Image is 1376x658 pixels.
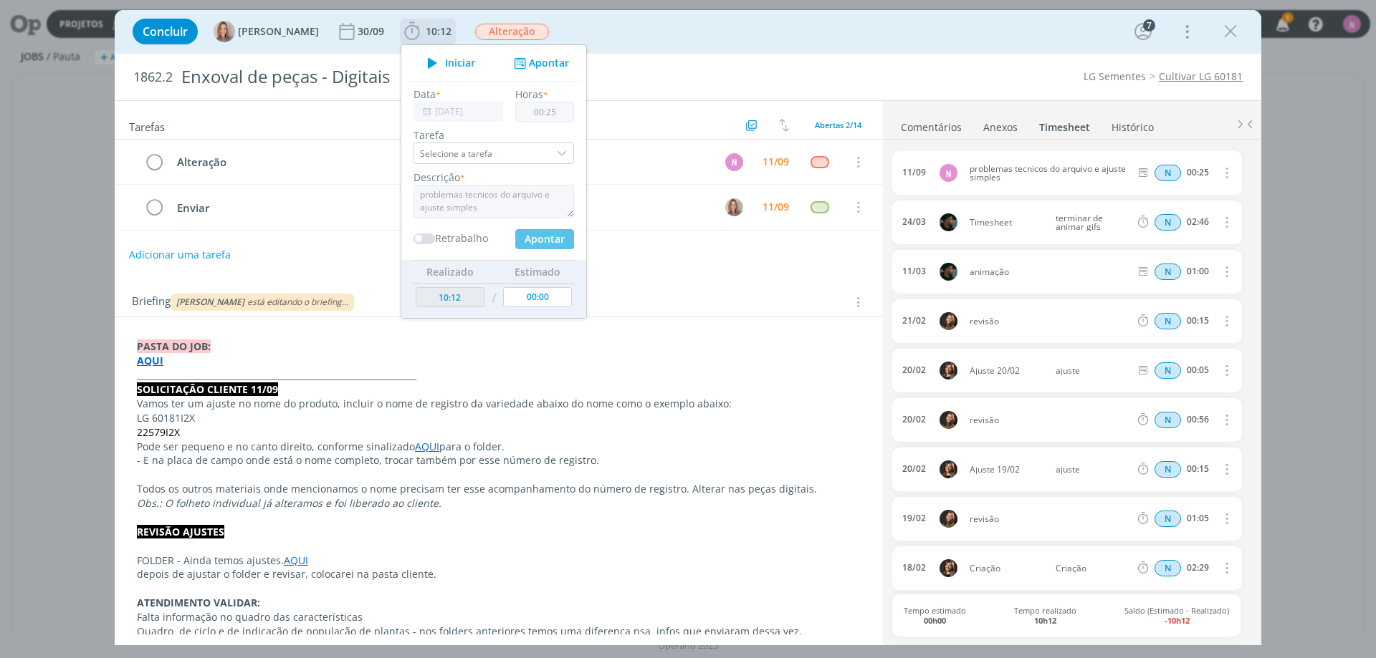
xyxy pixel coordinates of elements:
div: N [725,153,743,171]
div: 01:05 [1187,513,1209,523]
div: Horas normais [1155,313,1181,329]
label: Tarefa [414,127,574,142]
strong: REVISÃO AJUSTES [137,525,224,538]
span: ajuste [1050,465,1132,474]
div: Enviar [171,199,712,217]
div: Horas normais [1155,461,1181,478]
a: Comentários [900,114,962,135]
div: 24/03 [902,217,926,227]
span: N [1155,165,1181,181]
p: Falta informação no quadro das características [137,610,861,624]
button: 10:12 [401,20,455,43]
strong: SOLICITAÇÃO CLIENTE 11/09 [137,382,278,396]
b: 10h12 [1034,615,1056,626]
div: Anexos [983,120,1018,135]
span: Briefing [132,293,171,311]
span: Criação [964,564,1050,573]
th: Realizado [412,260,488,283]
a: AQUI [137,354,163,367]
p: Quadro de ciclo e de indicação de população de plantas - nos folders anteriores temos uma diferen... [137,624,861,653]
button: N [723,151,745,173]
label: Horas [515,87,543,102]
span: Criação [1050,564,1132,573]
button: Alteração [474,23,550,41]
span: Tarefas [129,117,165,134]
a: Timesheet [1038,114,1091,135]
span: 22579I2X [137,425,180,439]
div: Horas normais [1155,412,1181,428]
img: L [940,362,957,379]
button: Adicionar uma tarefa [128,242,231,268]
div: Horas normais [1155,560,1181,576]
div: Horas normais [1155,214,1181,231]
div: 01:00 [1187,266,1209,276]
span: revisão [964,317,1135,326]
div: 20/02 [902,415,926,425]
b: -10h12 [1165,615,1190,626]
span: animação [964,268,1135,276]
span: N [1155,263,1181,280]
b: 00h00 [924,615,946,626]
button: Iniciar [419,53,476,73]
button: 7 [1132,20,1155,43]
img: L [940,559,957,577]
span: Ajuste 20/02 [964,367,1050,375]
span: N [1155,313,1181,329]
label: Data [414,87,436,102]
p: - E na placa de campo onde está o nome completo, trocar também por esse número de registro. [137,453,861,468]
span: N [1155,511,1181,527]
strong: ATENDIMENTO VALIDAR: [137,596,260,609]
a: AQUI [415,440,439,453]
ul: 10:12 [401,44,587,319]
span: Concluir [143,26,188,37]
a: LG Sementes [1084,69,1146,83]
span: Iniciar [445,58,475,68]
span: terminar de animar gifs [1050,214,1132,231]
p: Pode ser pequeno e no canto direito, conforme sinalizado para o folder. [137,440,861,454]
div: 00:15 [1187,316,1209,326]
label: Retrabalho [435,231,488,246]
div: 7 [1143,19,1155,32]
span: ajuste [1050,367,1132,375]
div: 02:46 [1187,217,1209,227]
span: Timesheet [964,218,1050,227]
img: A [725,198,743,216]
div: Horas normais [1155,263,1181,280]
div: está editando o briefing... [171,294,354,311]
span: 1862.2 [133,69,173,85]
div: 11/09 [763,157,789,167]
p: Todos os outros materiais onde mencionamos o nome precisam ter esse acompanhamento do número de r... [137,482,861,496]
div: Horas normais [1155,165,1181,181]
p: FOLDER - Ainda temos ajustes. [137,553,861,568]
div: 19/02 [902,513,926,523]
em: Obs.: O folheto individual já alteramos e foi liberado ao cliente. [137,496,441,510]
div: 00:25 [1187,168,1209,178]
span: N [1155,412,1181,428]
a: AQUI [284,553,308,567]
div: 18/02 [902,563,926,573]
img: K [940,213,957,231]
button: Concluir [133,19,198,44]
p: Vamos ter um ajuste no nome do produto, incluir o nome de registro da variedade abaixo do nome co... [137,397,861,411]
button: A[PERSON_NAME] [214,21,319,42]
span: Tempo estimado [904,606,966,624]
div: 00:56 [1187,415,1209,425]
span: 10:12 [426,24,451,38]
div: 11/09 [763,202,789,212]
div: 00:15 [1187,464,1209,474]
div: 11/09 [902,168,926,178]
th: Estimado [500,260,575,283]
div: 21/02 [902,316,926,326]
div: Horas normais [1155,362,1181,379]
div: 20/02 [902,365,926,375]
div: 00:05 [1187,365,1209,375]
div: Enxoval de peças - Digitais [176,59,775,95]
span: Alteração [475,24,549,40]
span: N [1155,214,1181,231]
div: Horas normais [1155,511,1181,527]
p: depois de ajustar o folder e revisar, colocarei na pasta cliente. [137,567,861,581]
div: dialog [115,10,1261,645]
div: Alteração [171,153,712,171]
div: 20/02 [902,464,926,474]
